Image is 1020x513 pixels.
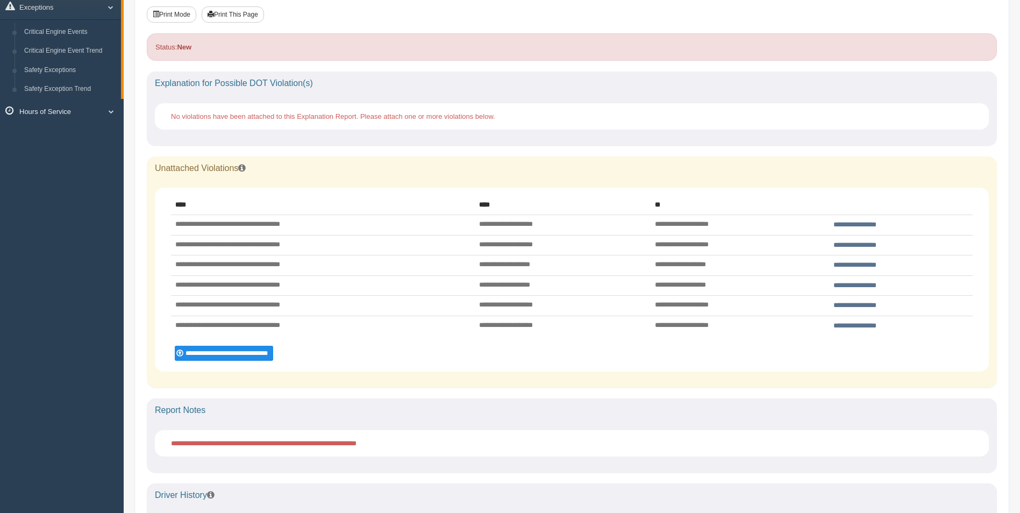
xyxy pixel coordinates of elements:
[19,23,121,42] a: Critical Engine Events
[147,156,997,180] div: Unattached Violations
[202,6,264,23] button: Print This Page
[177,43,191,51] strong: New
[147,398,997,422] div: Report Notes
[171,112,495,120] span: No violations have been attached to this Explanation Report. Please attach one or more violations...
[147,33,997,61] div: Status:
[19,80,121,99] a: Safety Exception Trend
[147,72,997,95] div: Explanation for Possible DOT Violation(s)
[147,483,997,507] div: Driver History
[19,41,121,61] a: Critical Engine Event Trend
[147,6,196,23] button: Print Mode
[19,61,121,80] a: Safety Exceptions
